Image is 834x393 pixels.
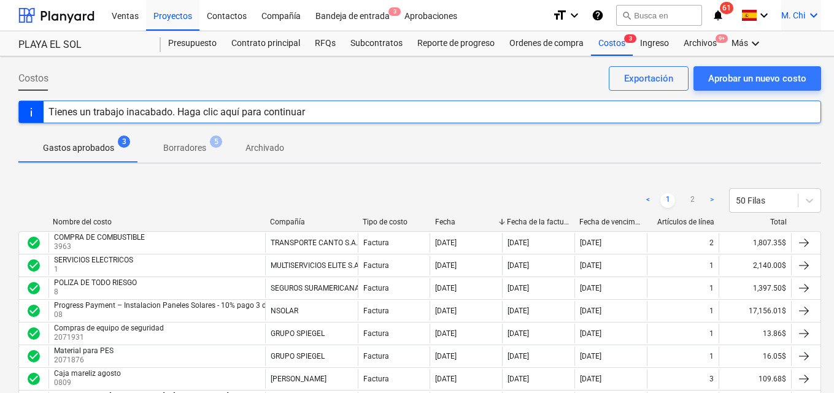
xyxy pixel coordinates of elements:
div: 109.68$ [719,369,791,389]
div: 1 [709,284,714,292]
div: Caja mareliz agosto [54,369,121,378]
div: Exportación [624,71,673,86]
div: [PERSON_NAME] [271,375,326,383]
div: Compras de equipo de seguridad [54,324,164,332]
div: Fecha de la factura [507,218,570,226]
div: [DATE] [435,329,457,338]
div: [DATE] [435,284,457,292]
button: Aprobar un nuevo costo [693,66,821,91]
div: Factura [363,307,389,315]
div: [DATE] [580,307,601,315]
a: Ordenes de compra [502,31,591,56]
div: Progress Payment – Instalacion Paneles Solares - 10% pago 3 de 3 [54,301,276,310]
div: POLIZA DE TODO RIESGO [54,278,137,287]
span: 61 [720,2,733,14]
div: Factura [363,352,389,361]
p: 8 [54,287,139,297]
div: La factura fue aprobada [26,258,41,273]
span: 3 [388,7,401,16]
div: [DATE] [580,238,601,247]
span: check_circle [26,258,41,273]
div: [DATE] [508,284,529,292]
div: La factura fue aprobada [26,281,41,296]
button: Exportación [609,66,689,91]
div: [DATE] [508,329,529,338]
span: search [622,10,631,20]
div: [DATE] [508,261,529,270]
div: Artículos de línea [652,218,714,226]
iframe: Chat Widget [773,334,834,393]
span: Costos [18,71,48,86]
a: RFQs [307,31,343,56]
div: La factura fue aprobada [26,326,41,341]
span: 9+ [716,34,728,43]
div: Contrato principal [224,31,307,56]
div: GRUPO SPIEGEL [271,352,325,361]
div: [DATE] [435,307,457,315]
div: Costos [591,31,633,56]
div: 1 [709,352,714,361]
div: 1,397.50$ [719,278,791,298]
p: Archivado [245,142,284,155]
p: 1 [54,264,136,275]
div: La factura fue aprobada [26,303,41,318]
button: Busca en [616,5,702,26]
div: [DATE] [435,238,457,247]
span: 3 [118,135,130,148]
a: Presupuesto [161,31,224,56]
div: [DATE] [580,284,601,292]
div: Factura [363,284,389,292]
div: Factura [363,261,389,270]
div: [DATE] [435,352,457,361]
i: keyboard_arrow_down [806,8,821,23]
div: Factura [363,238,389,247]
div: 2,140.00$ [719,256,791,275]
div: NSOLAR [271,307,298,315]
i: keyboard_arrow_down [757,8,771,23]
p: 2071876 [54,355,116,365]
div: 2 [709,238,714,247]
div: TRANSPORTE CANTO S.A. [271,238,358,247]
div: Aprobar un nuevo costo [708,71,806,86]
div: [DATE] [508,352,529,361]
div: Tienes un trabajo inacabado. Haga clic aquí para continuar [48,106,305,118]
span: check_circle [26,235,41,250]
div: MULTISERVICIOS ELITE S.A. [271,261,361,270]
div: 1 [709,307,714,315]
div: [DATE] [435,375,457,383]
div: [DATE] [508,307,529,315]
span: 5 [210,135,222,148]
div: Widget de chat [773,334,834,393]
i: Base de conocimientos [592,8,604,23]
div: SERVICIOS ELECTRICOS [54,256,133,264]
span: check_circle [26,303,41,318]
div: La factura fue aprobada [26,372,41,386]
div: Factura [363,375,389,383]
div: La factura fue aprobada [26,235,41,250]
i: keyboard_arrow_down [748,36,763,51]
div: 3 [709,375,714,383]
a: Costos3 [591,31,633,56]
a: Ingreso [633,31,676,56]
span: check_circle [26,326,41,341]
div: Más [724,31,770,56]
div: Total [724,218,787,226]
div: Material para PES [54,346,114,355]
span: check_circle [26,281,41,296]
div: Reporte de progreso [410,31,502,56]
a: Subcontratos [343,31,410,56]
div: PLAYA EL SOL [18,39,146,52]
div: Nombre del costo [53,218,260,226]
a: Next page [705,193,719,208]
div: 1,807.35$ [719,233,791,253]
i: format_size [552,8,567,23]
div: Tipo de costo [363,218,425,226]
div: Compañía [270,218,353,226]
div: SEGUROS SURAMERICANA [271,284,360,292]
a: Archivos9+ [676,31,724,56]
